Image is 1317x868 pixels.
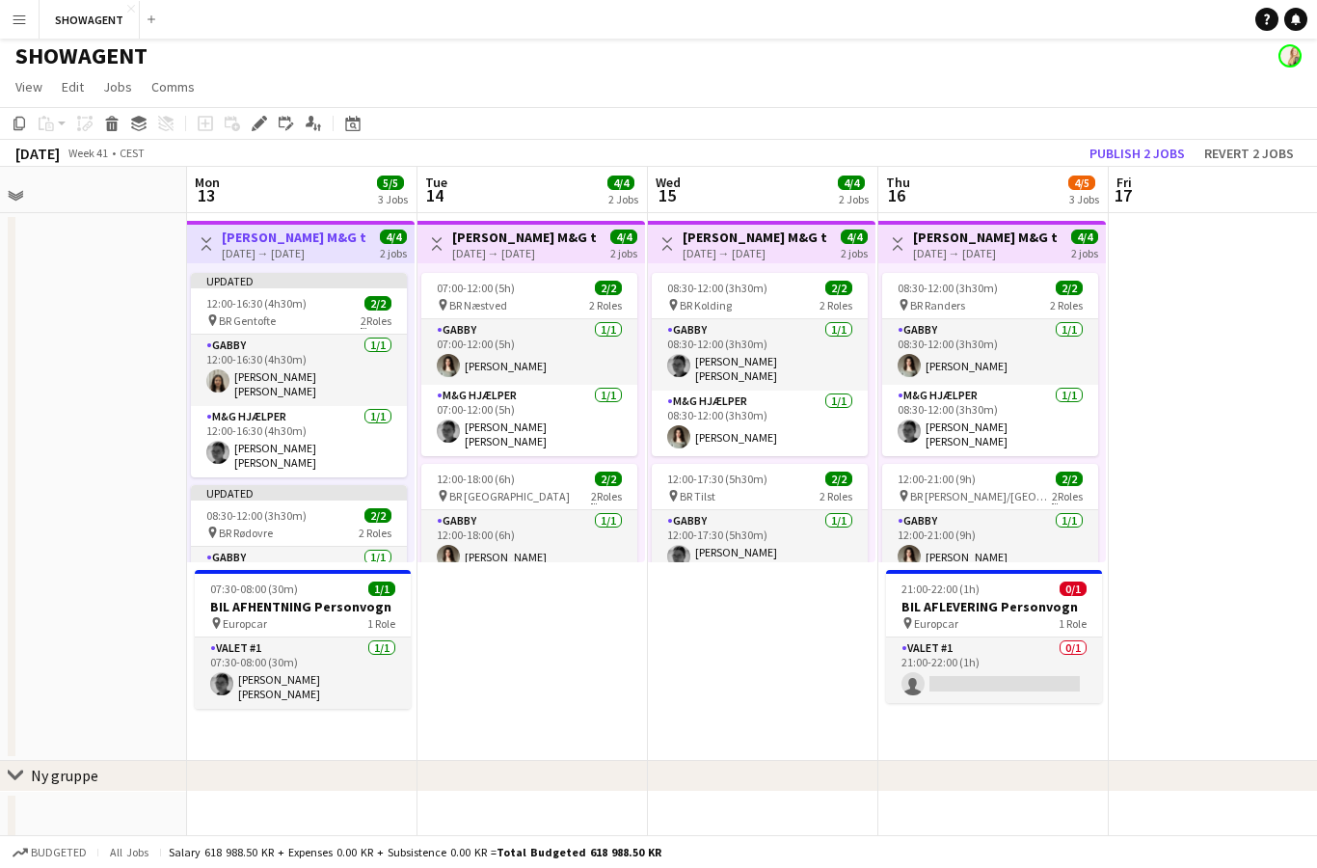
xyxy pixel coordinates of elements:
[886,637,1102,703] app-card-role: Valet #10/121:00-22:00 (1h)
[1050,298,1083,312] span: 2 Roles
[1114,184,1132,206] span: 17
[653,184,681,206] span: 15
[437,281,515,295] span: 07:00-12:00 (5h)
[421,385,637,456] app-card-role: M&G Hjælper1/107:00-12:00 (5h)[PERSON_NAME] [PERSON_NAME] [PERSON_NAME]
[913,229,1057,246] h3: [PERSON_NAME] M&G tour
[610,244,637,260] div: 2 jobs
[656,174,681,191] span: Wed
[422,184,447,206] span: 14
[144,74,202,99] a: Comms
[820,298,852,312] span: 2 Roles
[452,246,596,260] div: [DATE] → [DATE]
[608,192,638,206] div: 2 Jobs
[169,845,661,859] div: Salary 618 988.50 KR + Expenses 0.00 KR + Subsistence 0.00 KR =
[1116,174,1132,191] span: Fri
[841,230,868,244] span: 4/4
[95,74,140,99] a: Jobs
[882,464,1098,647] app-job-card: 12:00-21:00 (9h)2/2 BR[PERSON_NAME]/[GEOGRAPHIC_DATA]2RolesGABBY1/112:00-21:00 (9h)[PERSON_NAME]M...
[1052,489,1083,503] span: Roles
[1056,472,1083,486] span: 2/2
[206,296,307,311] span: 12:00-16:30 (4h30m)
[1082,141,1193,166] button: Publish 2 jobs
[195,174,220,191] span: Mon
[667,472,767,486] span: 12:00-17:30 (5h30m)
[683,246,826,260] div: [DATE] → [DATE]
[191,273,407,288] div: Updated
[591,489,622,503] span: Roles
[421,464,637,647] app-job-card: 12:00-18:00 (6h)2/2 BR[GEOGRAPHIC_DATA]2RolesGABBY1/112:00-18:00 (6h)[PERSON_NAME]M&G Hjælper1/11...
[206,508,307,523] span: 08:30-12:00 (3h30m)
[825,472,852,486] span: 2/2
[15,144,60,163] div: [DATE]
[898,472,976,486] span: 12:00-21:00 (9h)
[882,510,1098,576] app-card-role: GABBY1/112:00-21:00 (9h)[PERSON_NAME]
[589,298,622,312] span: 2 Roles
[368,582,395,596] span: 1/1
[825,281,852,295] span: 2/2
[652,319,868,391] app-card-role: GABBY1/108:30-12:00 (3h30m)[PERSON_NAME] [PERSON_NAME] [PERSON_NAME]
[652,464,868,647] app-job-card: 12:00-17:30 (5h30m)2/2 BR Tilst2 RolesGABBY1/112:00-17:30 (5h30m)[PERSON_NAME] [PERSON_NAME] [PER...
[191,485,407,690] app-job-card: Updated08:30-12:00 (3h30m)2/2 BR Rødovre2 RolesGABBY1/108:30-12:00 (3h30m)[PERSON_NAME] [PERSON_N...
[886,598,1102,615] h3: BIL AFLEVERING Personvogn
[210,582,298,596] span: 07:30-08:00 (30m)
[380,244,407,260] div: 2 jobs
[914,616,958,631] span: Europcar
[191,273,407,477] app-job-card: Updated12:00-16:30 (4h30m)2/2 BRGentofte2RolesGABBY1/112:00-16:30 (4h30m)[PERSON_NAME] [PERSON_NA...
[120,146,145,160] div: CEST
[8,74,50,99] a: View
[364,508,391,523] span: 2/2
[449,489,570,503] span: BR
[425,174,447,191] span: Tue
[191,547,407,618] app-card-role: GABBY1/108:30-12:00 (3h30m)[PERSON_NAME] [PERSON_NAME]
[151,78,195,95] span: Comms
[886,174,910,191] span: Thu
[219,526,273,540] span: BR Rødovre
[10,842,90,863] button: Budgeted
[31,766,98,785] div: Ny gruppe
[191,485,407,501] div: Updated
[15,41,148,70] h1: SHOWAGENT
[886,570,1102,703] app-job-card: 21:00-22:00 (1h)0/1BIL AFLEVERING Personvogn Europcar1 RoleValet #10/121:00-22:00 (1h)
[106,845,152,859] span: All jobs
[910,298,965,312] span: BR Randers
[195,570,411,709] div: 07:30-08:00 (30m)1/1BIL AFHENTNING Personvogn Europcar1 RoleValet #11/107:30-08:00 (30m)[PERSON_N...
[607,176,634,190] span: 4/4
[15,78,42,95] span: View
[1278,44,1302,68] app-user-avatar: Carolina Lybeck-Nørgaard
[62,78,84,95] span: Edit
[359,526,391,540] span: 2 Roles
[449,298,507,312] span: BR Næstved
[421,273,637,456] app-job-card: 07:00-12:00 (5h)2/2 BR Næstved2 RolesGABBY1/107:00-12:00 (5h)[PERSON_NAME]M&G Hjælper1/107:00-12:...
[841,244,868,260] div: 2 jobs
[452,229,596,246] h3: [PERSON_NAME] M&G tour
[497,845,661,859] span: Total Budgeted 618 988.50 KR
[595,472,622,486] span: 2/2
[910,489,1052,503] span: BR
[652,510,868,582] app-card-role: GABBY1/112:00-17:30 (5h30m)[PERSON_NAME] [PERSON_NAME] [PERSON_NAME]
[1056,281,1083,295] span: 2/2
[667,281,767,295] span: 08:30-12:00 (3h30m)
[820,489,852,503] span: 2 Roles
[610,230,637,244] span: 4/4
[421,319,637,385] app-card-role: GABBY1/107:00-12:00 (5h)[PERSON_NAME]
[882,273,1098,456] app-job-card: 08:30-12:00 (3h30m)2/2 BR Randers2 RolesGABBY1/108:30-12:00 (3h30m)[PERSON_NAME]M&G Hjælper1/108:...
[1059,616,1087,631] span: 1 Role
[680,298,732,312] span: BR Kolding
[652,273,868,456] app-job-card: 08:30-12:00 (3h30m)2/2 BR Kolding2 RolesGABBY1/108:30-12:00 (3h30m)[PERSON_NAME] [PERSON_NAME] [P...
[191,335,407,406] app-card-role: GABBY1/112:00-16:30 (4h30m)[PERSON_NAME] [PERSON_NAME]
[364,296,391,311] span: 2/2
[839,192,869,206] div: 2 Jobs
[683,229,826,246] h3: [PERSON_NAME] M&G tour
[195,598,411,615] h3: BIL AFHENTNING Personvogn
[54,74,92,99] a: Edit
[361,313,391,328] span: Roles
[421,510,637,576] app-card-role: GABBY1/112:00-18:00 (6h)[PERSON_NAME]
[882,385,1098,456] app-card-role: M&G Hjælper1/108:30-12:00 (3h30m)[PERSON_NAME] [PERSON_NAME] [PERSON_NAME]
[838,176,865,190] span: 4/4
